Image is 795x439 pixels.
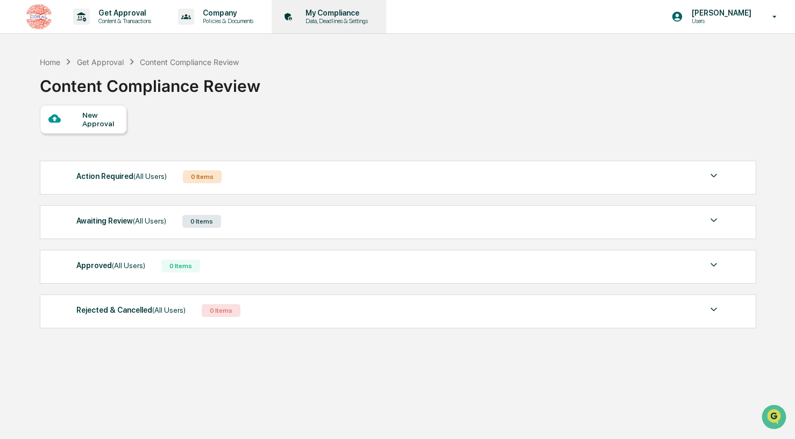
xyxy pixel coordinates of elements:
[297,9,373,17] p: My Compliance
[76,169,167,183] div: Action Required
[761,404,790,433] iframe: Open customer support
[90,9,157,17] p: Get Approval
[182,215,221,228] div: 0 Items
[78,136,87,145] div: 🗄️
[297,17,373,25] p: Data, Deadlines & Settings
[89,135,133,146] span: Attestations
[6,131,74,150] a: 🖐️Preclearance
[202,304,240,317] div: 0 Items
[11,82,30,102] img: 1746055101610-c473b297-6a78-478c-a979-82029cc54cd1
[707,303,720,316] img: caret
[76,182,130,190] a: Powered byPylon
[76,303,186,317] div: Rejected & Cancelled
[161,260,200,272] div: 0 Items
[683,9,757,17] p: [PERSON_NAME]
[133,217,166,225] span: (All Users)
[26,4,52,30] img: logo
[11,136,19,145] div: 🖐️
[183,170,222,183] div: 0 Items
[77,57,124,67] div: Get Approval
[37,82,176,93] div: Start new chat
[183,85,196,98] button: Start new chat
[6,152,72,171] a: 🔎Data Lookup
[11,23,196,40] p: How can we help?
[707,169,720,182] img: caret
[37,93,136,102] div: We're available if you need us!
[112,261,145,270] span: (All Users)
[707,214,720,227] img: caret
[140,57,239,67] div: Content Compliance Review
[194,17,259,25] p: Policies & Documents
[107,182,130,190] span: Pylon
[683,17,757,25] p: Users
[76,214,166,228] div: Awaiting Review
[74,131,138,150] a: 🗄️Attestations
[82,111,118,128] div: New Approval
[707,258,720,271] img: caret
[40,57,60,67] div: Home
[194,9,259,17] p: Company
[90,17,157,25] p: Content & Transactions
[40,68,260,96] div: Content Compliance Review
[22,156,68,167] span: Data Lookup
[133,172,167,181] span: (All Users)
[22,135,69,146] span: Preclearance
[11,157,19,165] div: 🔎
[152,306,186,314] span: (All Users)
[76,258,145,272] div: Approved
